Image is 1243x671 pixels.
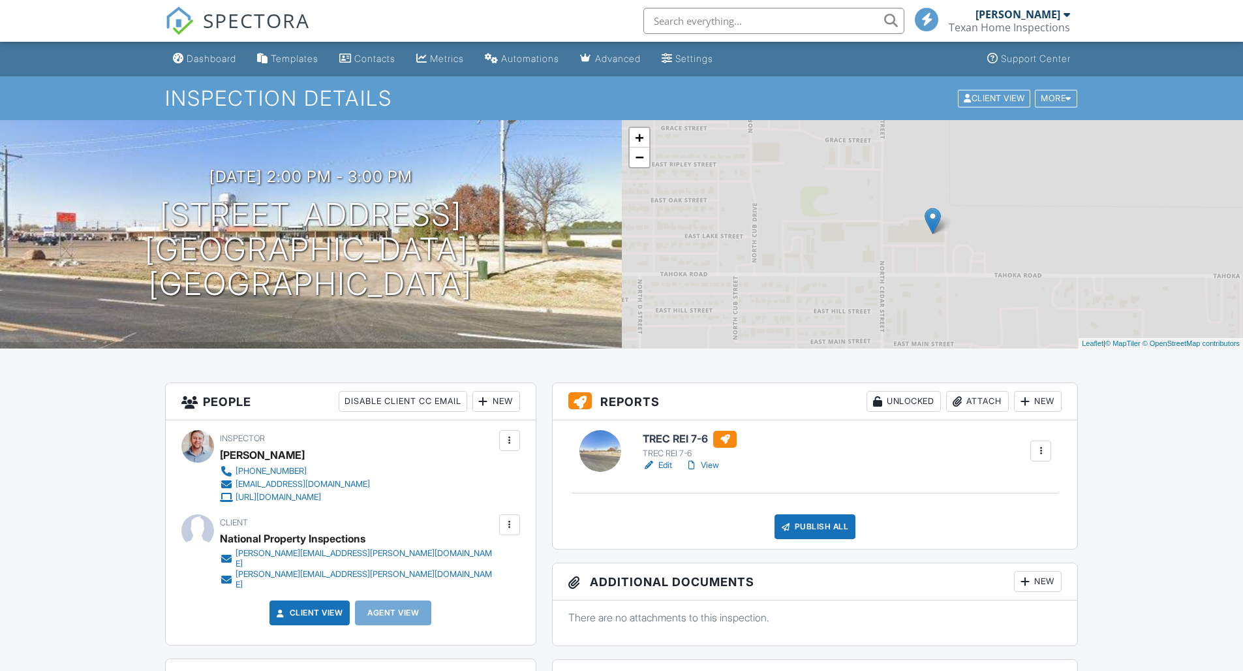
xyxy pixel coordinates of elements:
div: Attach [946,391,1009,412]
div: [PHONE_NUMBER] [236,466,307,476]
div: Publish All [775,514,856,539]
a: [EMAIL_ADDRESS][DOMAIN_NAME] [220,478,370,491]
img: The Best Home Inspection Software - Spectora [165,7,194,35]
div: TREC REI 7-6 [643,448,737,459]
a: [URL][DOMAIN_NAME] [220,491,370,504]
div: National Property Inspections [220,529,365,548]
a: Contacts [334,47,401,71]
div: Client View [958,89,1030,107]
a: Automations (Basic) [480,47,564,71]
a: SPECTORA [165,18,310,45]
a: TREC REI 7-6 TREC REI 7-6 [643,431,737,460]
a: © MapTiler [1105,339,1141,347]
a: © OpenStreetMap contributors [1143,339,1240,347]
a: View [685,459,719,472]
div: New [472,391,520,412]
span: Client [220,518,248,527]
a: [PERSON_NAME][EMAIL_ADDRESS][PERSON_NAME][DOMAIN_NAME] [220,548,496,569]
a: Leaflet [1082,339,1103,347]
div: New [1014,571,1062,592]
div: Support Center [1001,53,1071,64]
h3: [DATE] 2:00 pm - 3:00 pm [209,168,412,185]
h3: People [166,383,536,420]
h1: Inspection Details [165,87,1079,110]
div: [PERSON_NAME] [975,8,1060,21]
div: [PERSON_NAME] [220,445,305,465]
a: Edit [643,459,672,472]
a: Settings [656,47,718,71]
a: Advanced [575,47,646,71]
span: Inspector [220,433,265,443]
p: There are no attachments to this inspection. [568,610,1062,625]
div: [PERSON_NAME][EMAIL_ADDRESS][PERSON_NAME][DOMAIN_NAME] [236,548,496,569]
h6: TREC REI 7-6 [643,431,737,448]
a: Zoom in [630,128,649,148]
div: Settings [675,53,713,64]
div: Automations [501,53,559,64]
h1: [STREET_ADDRESS] [GEOGRAPHIC_DATA], [GEOGRAPHIC_DATA] [21,198,601,301]
div: Templates [271,53,318,64]
div: Contacts [354,53,395,64]
span: SPECTORA [203,7,310,34]
div: More [1035,89,1077,107]
div: | [1079,338,1243,349]
a: [PERSON_NAME][EMAIL_ADDRESS][PERSON_NAME][DOMAIN_NAME] [220,569,496,590]
div: Advanced [595,53,641,64]
a: Zoom out [630,148,649,167]
div: Disable Client CC Email [339,391,467,412]
div: Dashboard [187,53,236,64]
div: New [1014,391,1062,412]
a: Client View [274,606,343,619]
a: Support Center [982,47,1076,71]
input: Search everything... [643,8,904,34]
h3: Reports [553,383,1078,420]
h3: Additional Documents [553,563,1078,601]
div: [EMAIL_ADDRESS][DOMAIN_NAME] [236,479,370,490]
a: Client View [957,93,1034,102]
div: [PERSON_NAME][EMAIL_ADDRESS][PERSON_NAME][DOMAIN_NAME] [236,569,496,590]
div: Unlocked [867,391,941,412]
div: [URL][DOMAIN_NAME] [236,492,321,503]
a: [PHONE_NUMBER] [220,465,370,478]
a: Templates [252,47,324,71]
div: Metrics [430,53,464,64]
a: Dashboard [168,47,241,71]
a: Metrics [411,47,469,71]
div: Texan Home Inspections [949,21,1070,34]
